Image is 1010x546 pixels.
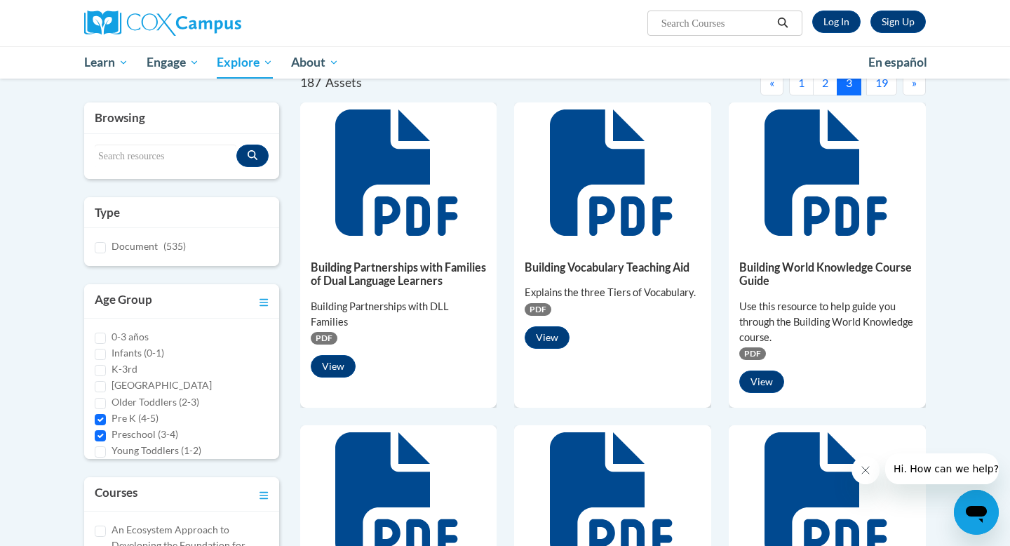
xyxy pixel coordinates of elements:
a: Learn [75,46,137,79]
label: Young Toddlers (1-2) [112,443,201,458]
h3: Type [95,204,269,221]
label: [GEOGRAPHIC_DATA] [112,378,212,393]
span: PDF [525,303,551,316]
a: Toggle collapse [260,291,269,311]
span: En español [868,55,927,69]
iframe: Close message [851,456,880,484]
h3: Browsing [95,109,269,126]
button: 1 [789,70,814,95]
span: PDF [311,332,337,345]
h5: Building World Knowledge Course Guide [739,260,915,288]
iframe: Button to launch messaging window [954,490,999,535]
button: Next [903,70,926,95]
label: Preschool (3-4) [112,427,178,442]
span: PDF [739,347,766,360]
h5: Building Partnerships with Families of Dual Language Learners [311,260,487,288]
h3: Courses [95,484,137,504]
span: « [769,76,774,89]
div: Use this resource to help guide you through the Building World Knowledge course. [739,299,915,345]
h5: Building Vocabulary Teaching Aid [525,260,701,274]
span: 187 [300,75,321,90]
span: Explore [217,54,273,71]
button: Search resources [236,145,269,167]
div: Explains the three Tiers of Vocabulary. [525,285,701,300]
span: Assets [325,75,362,90]
a: About [282,46,348,79]
a: En español [859,48,936,77]
button: View [739,371,784,393]
button: View [311,355,356,378]
label: Infants (0-1) [112,345,164,361]
a: Engage [137,46,208,79]
button: View [525,326,570,349]
label: Older Toddlers (2-3) [112,394,199,410]
iframe: Message from company [885,453,999,484]
input: Search Courses [660,15,772,32]
button: 2 [813,70,837,95]
button: Previous [760,70,783,95]
img: Cox Campus [84,11,241,36]
h3: Age Group [95,291,152,311]
label: K-3rd [112,361,137,377]
label: 0-3 años [112,329,149,345]
input: Search resources [95,145,236,168]
span: Document [112,240,158,252]
button: 3 [837,70,861,95]
a: Log In [812,11,861,33]
a: Toggle collapse [260,484,269,504]
button: 19 [866,70,897,95]
div: Main menu [63,46,947,79]
a: Register [870,11,926,33]
button: Search [772,15,793,32]
span: About [291,54,339,71]
span: » [912,76,917,89]
label: Pre K (4-5) [112,411,159,426]
a: Explore [208,46,282,79]
span: (535) [163,240,186,252]
span: Engage [147,54,199,71]
a: Cox Campus [84,11,351,36]
span: Learn [84,54,128,71]
nav: Pagination Navigation [613,70,926,95]
div: Building Partnerships with DLL Families [311,299,487,330]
